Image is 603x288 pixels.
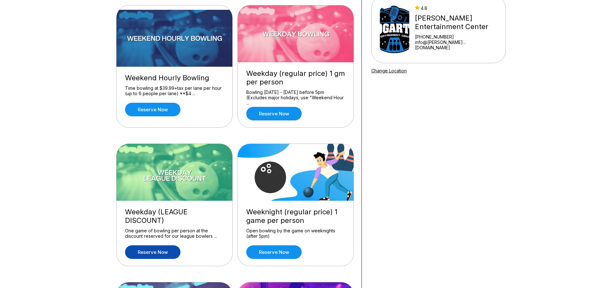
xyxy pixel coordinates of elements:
[125,74,224,82] div: Weekend Hourly Bowling
[116,10,233,67] img: Weekend Hourly Bowling
[246,89,345,101] div: Bowling [DATE] - [DATE] before 5pm (Excludes major holidays, use "Weekend Hour ...
[380,6,409,53] img: Bogart's Entertainment Center
[246,107,302,120] a: Reserve now
[246,228,345,239] div: Open bowling by the game on weeknights (after 5pm)
[116,144,233,201] img: Weekday (LEAGUE DISCOUNT)
[238,144,354,201] img: Weeknight (regular price) 1 game per person
[246,245,302,259] a: Reserve now
[125,228,224,239] div: One game of bowling per person at the discount reserved for our league bowlers ...
[415,5,497,11] div: 4.8
[246,208,345,225] div: Weeknight (regular price) 1 game per person
[415,14,497,31] div: [PERSON_NAME] Entertainment Center
[415,40,497,50] a: info@[PERSON_NAME]...[DOMAIN_NAME]
[125,208,224,225] div: Weekday (LEAGUE DISCOUNT)
[125,245,180,259] a: Reserve now
[246,69,345,86] div: Weekday (regular price) 1 gm per person
[371,68,407,73] a: Change Location
[125,85,224,96] div: Time bowling at $39.99+tax per lane per hour (up to 6 people per lane) **$4 ...
[415,34,497,40] div: [PHONE_NUMBER]
[238,5,354,62] img: Weekday (regular price) 1 gm per person
[125,103,180,116] a: Reserve now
